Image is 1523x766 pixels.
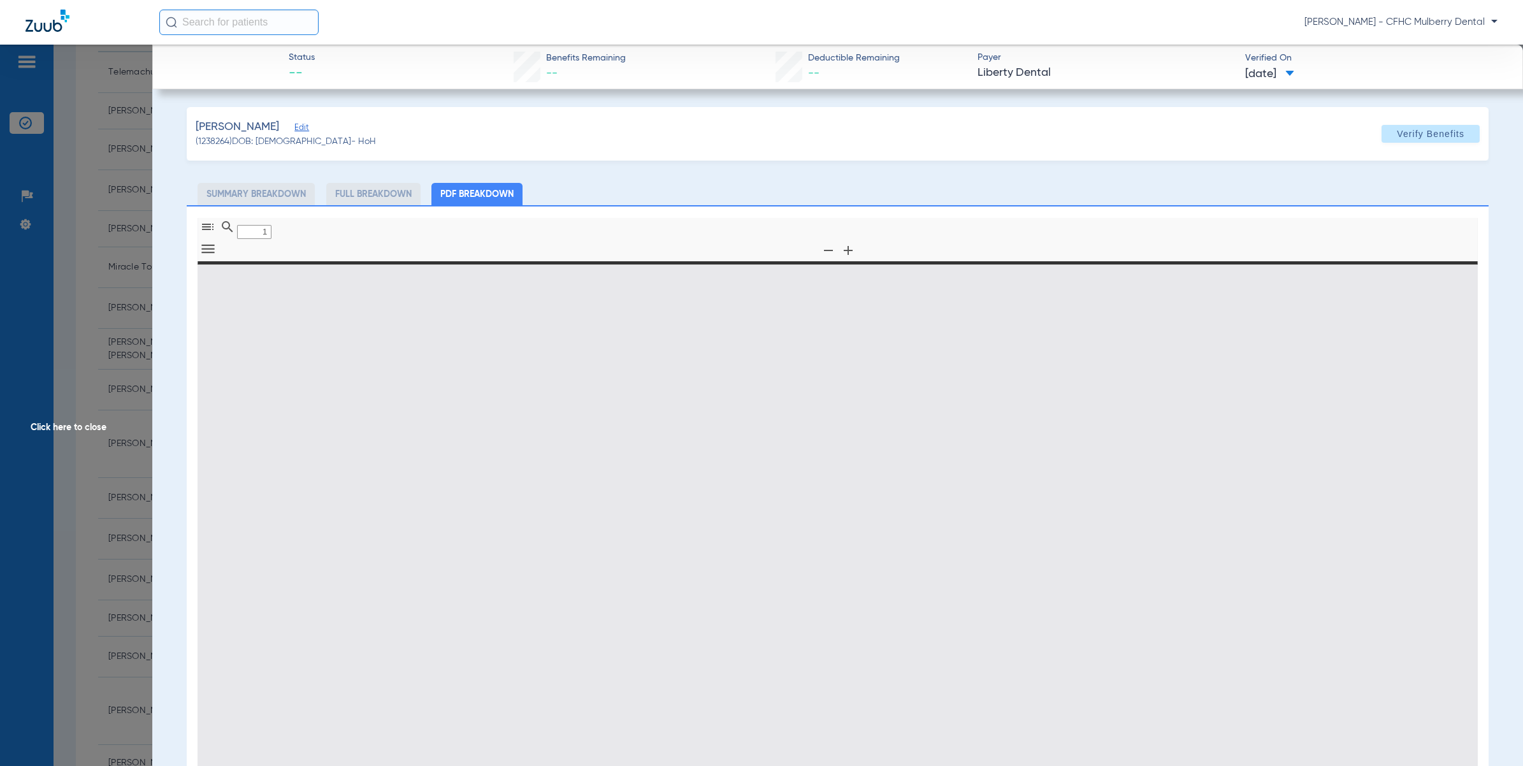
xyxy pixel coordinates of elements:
button: Toggle Sidebar [197,218,219,236]
button: Zoom In [837,242,859,260]
span: Status [289,51,315,64]
span: Verified On [1245,52,1502,65]
span: Verify Benefits [1397,129,1464,139]
img: Zuub Logo [25,10,69,32]
pdf-shy-button: Zoom Out [818,250,838,260]
span: [DATE] [1245,66,1294,82]
span: (1238264) DOB: [DEMOGRAPHIC_DATA] - HoH [196,135,376,148]
span: Payer [978,51,1234,64]
span: Liberty Dental [978,65,1234,81]
svg: Tools [199,240,217,257]
span: Benefits Remaining [546,52,626,65]
span: -- [808,68,819,79]
span: -- [546,68,558,79]
span: -- [289,65,315,83]
input: Search for patients [159,10,319,35]
iframe: Chat Widget [1459,705,1523,766]
button: Tools [197,242,219,259]
input: Page [237,225,271,239]
span: [PERSON_NAME] [196,119,279,135]
li: PDF Breakdown [431,183,523,205]
button: Find in Document [217,218,238,236]
span: Deductible Remaining [808,52,900,65]
img: Search Icon [166,17,177,28]
button: Zoom Out [818,242,839,260]
pdf-shy-button: Toggle Sidebar [198,227,217,236]
li: Full Breakdown [326,183,421,205]
span: [PERSON_NAME] - CFHC Mulberry Dental [1304,16,1498,29]
li: Summary Breakdown [198,183,315,205]
pdf-shy-button: Find in Document [217,227,237,236]
pdf-shy-button: Zoom In [838,250,858,260]
span: Edit [294,123,306,135]
button: Verify Benefits [1382,125,1480,143]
